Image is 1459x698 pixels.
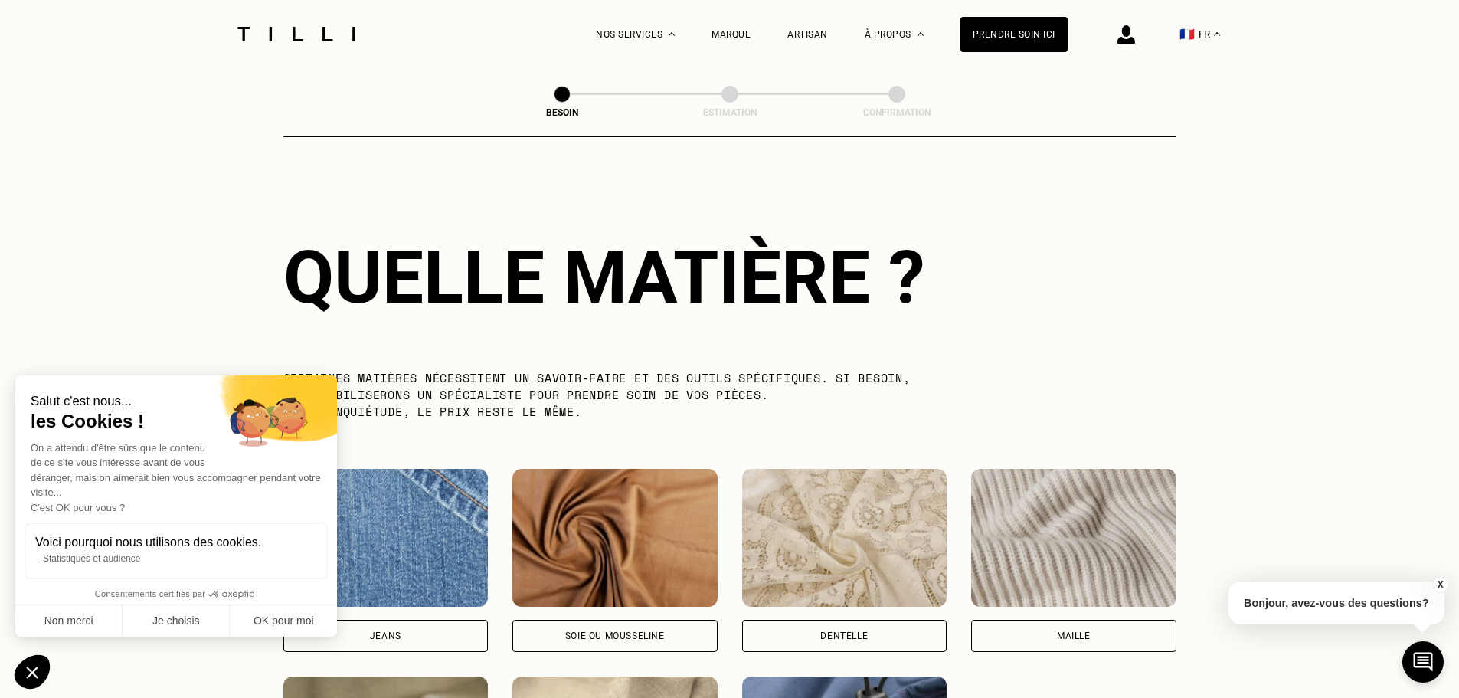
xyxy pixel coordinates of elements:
div: Dentelle [820,631,868,641]
div: Besoin [486,107,639,118]
a: Prendre soin ici [960,17,1068,52]
img: Tilli retouche vos vêtements en Dentelle [742,469,947,607]
img: Tilli retouche vos vêtements en Jeans [283,469,489,607]
img: Menu déroulant [669,32,675,36]
span: 🇫🇷 [1179,27,1195,41]
img: menu déroulant [1214,32,1220,36]
img: Tilli retouche vos vêtements en Soie ou mousseline [512,469,718,607]
div: Confirmation [820,107,973,118]
div: Jeans [370,631,401,641]
img: Tilli retouche vos vêtements en Maille [971,469,1176,607]
div: Soie ou mousseline [565,631,665,641]
img: Logo du service de couturière Tilli [232,27,361,41]
p: Bonjour, avez-vous des questions? [1228,582,1444,624]
button: X [1432,576,1448,593]
img: Menu déroulant à propos [918,32,924,36]
div: Quelle matière ? [283,234,1176,320]
a: Artisan [787,29,828,40]
p: Certaines matières nécessitent un savoir-faire et des outils spécifiques. Si besoin, nous mobilis... [283,369,943,420]
div: Maille [1057,631,1091,641]
a: Marque [712,29,751,40]
img: icône connexion [1117,25,1135,44]
div: Estimation [653,107,806,118]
